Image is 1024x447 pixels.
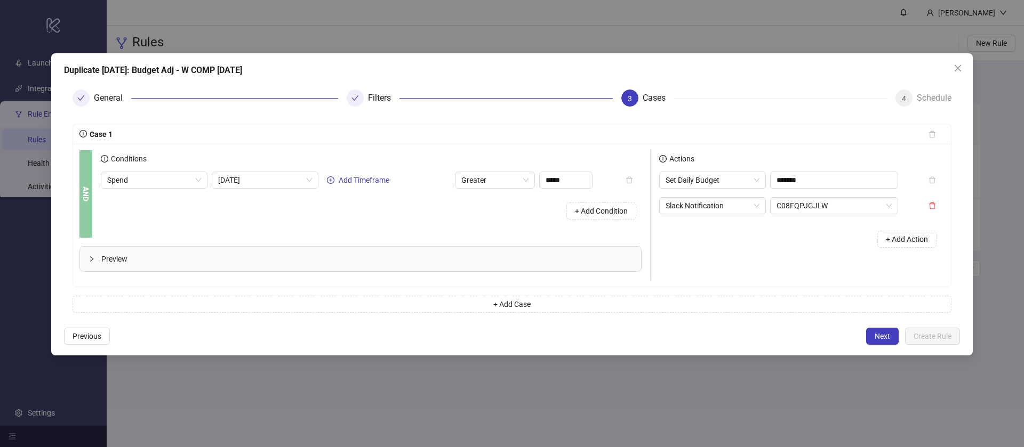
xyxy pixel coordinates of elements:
[351,94,359,102] span: check
[218,172,312,188] span: Yesterday
[920,126,945,143] button: delete
[73,296,951,313] button: + Add Case
[493,300,531,308] span: + Add Case
[902,94,906,103] span: 4
[905,328,960,345] button: Create Rule
[929,202,936,209] span: delete
[877,231,937,248] button: + Add Action
[917,90,951,107] div: Schedule
[368,90,399,107] div: Filters
[617,172,642,189] button: delete
[101,155,108,162] span: info-circle
[886,235,928,243] span: + Add Action
[461,172,529,188] span: Greater
[79,130,87,137] span: info-circle
[89,256,95,262] span: collapsed
[866,328,899,345] button: Next
[875,332,890,340] span: Next
[659,155,667,162] span: info-circle
[87,130,113,139] span: Case 1
[920,197,945,214] button: delete
[643,90,674,107] div: Cases
[575,207,628,215] span: + Add Condition
[777,198,892,214] span: C08FQPJGJLW
[323,174,394,186] button: Add Timeframe
[80,247,641,271] div: Preview
[64,64,960,77] div: Duplicate [DATE]: Budget Adj - W COMP [DATE]
[101,253,633,265] span: Preview
[949,60,966,77] button: Close
[628,94,632,103] span: 3
[327,176,334,184] span: plus-circle
[64,328,110,345] button: Previous
[566,202,636,220] button: + Add Condition
[107,172,201,188] span: Spend
[94,90,131,107] div: General
[77,94,85,102] span: check
[108,155,147,163] span: Conditions
[666,198,759,214] span: Slack Notification
[339,176,389,184] span: Add Timeframe
[80,186,92,201] b: AND
[73,332,101,340] span: Previous
[954,64,962,72] span: close
[666,172,759,188] span: Set Daily Budget
[920,172,945,189] button: delete
[667,155,694,163] span: Actions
